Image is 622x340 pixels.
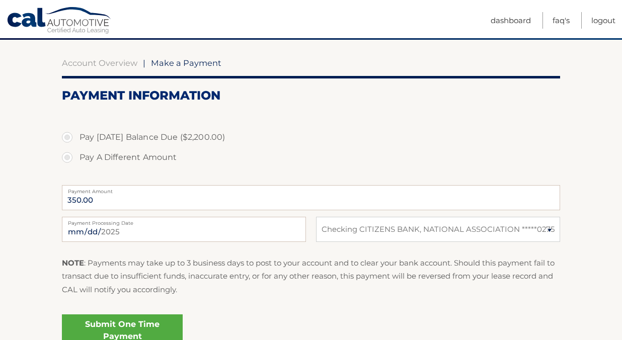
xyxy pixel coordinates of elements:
[7,7,112,36] a: Cal Automotive
[62,217,306,242] input: Payment Date
[62,185,560,210] input: Payment Amount
[62,257,560,296] p: : Payments may take up to 3 business days to post to your account and to clear your bank account....
[62,88,560,103] h2: Payment Information
[143,58,145,68] span: |
[62,127,560,147] label: Pay [DATE] Balance Due ($2,200.00)
[553,12,570,29] a: FAQ's
[62,217,306,225] label: Payment Processing Date
[62,147,560,167] label: Pay A Different Amount
[491,12,531,29] a: Dashboard
[62,58,137,68] a: Account Overview
[62,258,84,268] strong: NOTE
[62,185,560,193] label: Payment Amount
[151,58,221,68] span: Make a Payment
[591,12,615,29] a: Logout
